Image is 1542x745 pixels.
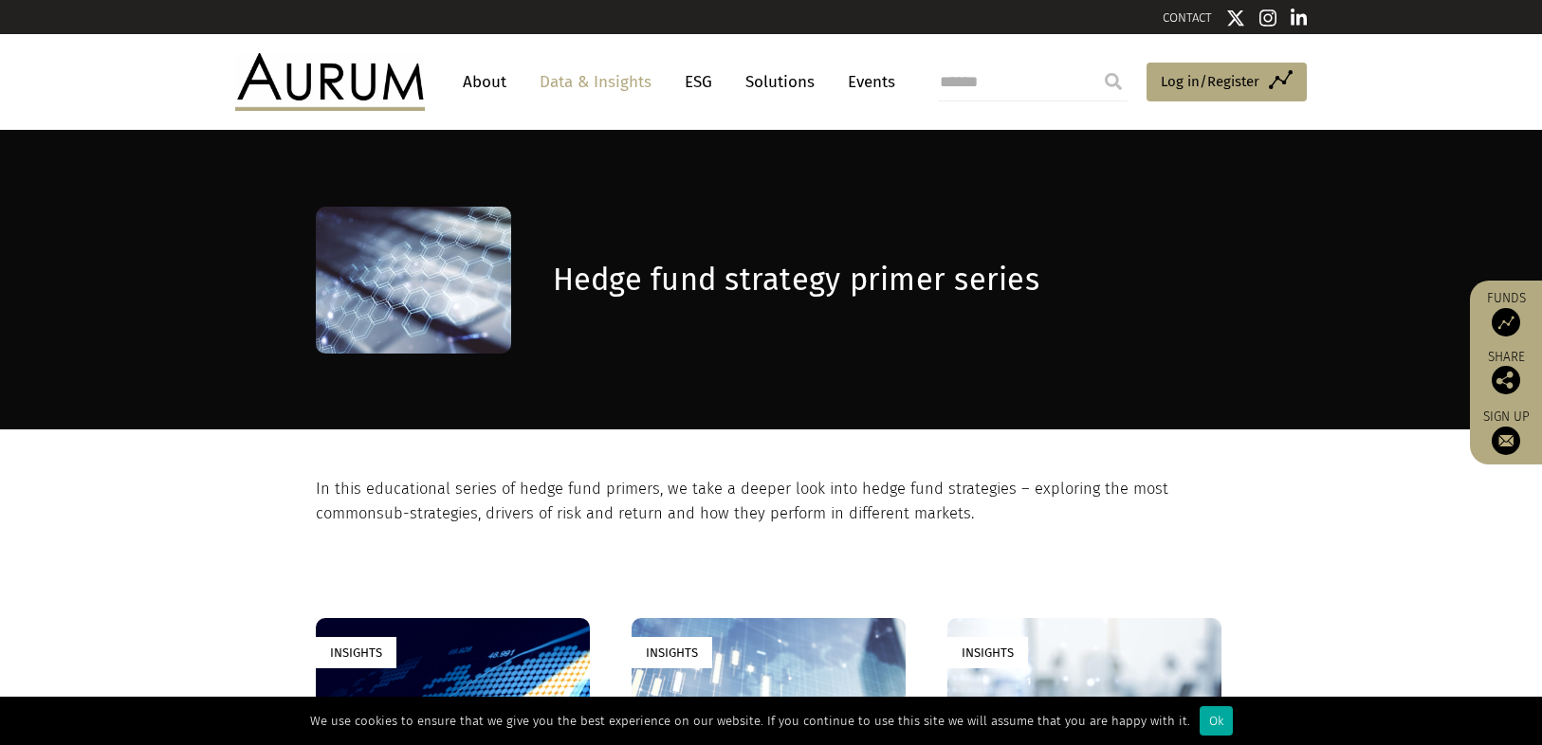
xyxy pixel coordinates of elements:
[947,637,1028,668] div: Insights
[316,637,396,668] div: Insights
[1147,63,1307,102] a: Log in/Register
[1226,9,1245,27] img: Twitter icon
[453,64,516,100] a: About
[632,637,712,668] div: Insights
[316,477,1221,527] p: In this educational series of hedge fund primers, we take a deeper look into hedge fund strategie...
[1200,706,1233,736] div: Ok
[675,64,722,100] a: ESG
[530,64,661,100] a: Data & Insights
[1479,351,1533,394] div: Share
[1492,427,1520,455] img: Sign up to our newsletter
[376,504,478,522] span: sub-strategies
[1094,63,1132,100] input: Submit
[553,262,1221,299] h1: Hedge fund strategy primer series
[235,53,425,110] img: Aurum
[1479,290,1533,336] a: Funds
[1492,366,1520,394] img: Share this post
[838,64,895,100] a: Events
[1479,409,1533,455] a: Sign up
[1161,70,1259,93] span: Log in/Register
[1163,10,1212,25] a: CONTACT
[736,64,824,100] a: Solutions
[1259,9,1276,27] img: Instagram icon
[1291,9,1308,27] img: Linkedin icon
[1492,308,1520,336] img: Access Funds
